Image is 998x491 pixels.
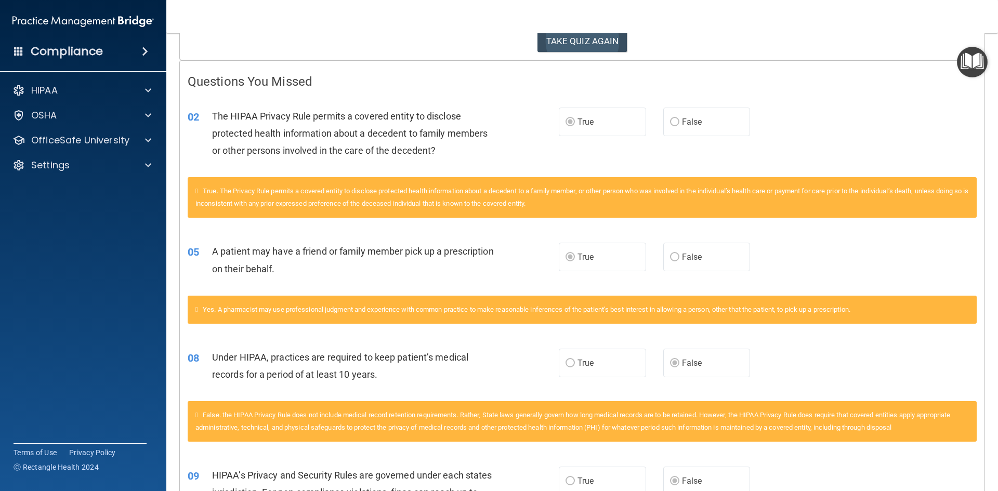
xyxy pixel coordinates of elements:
[31,109,57,122] p: OSHA
[188,246,199,258] span: 05
[31,134,129,147] p: OfficeSafe University
[12,109,151,122] a: OSHA
[682,358,702,368] span: False
[682,476,702,486] span: False
[957,47,988,77] button: Open Resource Center
[14,462,99,472] span: Ⓒ Rectangle Health 2024
[566,118,575,126] input: True
[670,477,679,485] input: False
[203,306,850,313] span: Yes. A pharmacist may use professional judgment and experience with common practice to make reaso...
[188,111,199,123] span: 02
[14,447,57,458] a: Terms of Use
[670,118,679,126] input: False
[566,477,575,485] input: True
[12,159,151,171] a: Settings
[12,11,154,32] img: PMB logo
[566,254,575,261] input: True
[577,117,594,127] span: True
[682,117,702,127] span: False
[682,252,702,262] span: False
[577,358,594,368] span: True
[188,75,977,88] h4: Questions You Missed
[577,252,594,262] span: True
[195,187,968,207] span: True. The Privacy Rule permits a covered entity to disclose protected health information about a ...
[31,84,58,97] p: HIPAA
[188,470,199,482] span: 09
[566,360,575,367] input: True
[188,352,199,364] span: 08
[212,352,468,380] span: Under HIPAA, practices are required to keep patient’s medical records for a period of at least 10...
[12,134,151,147] a: OfficeSafe University
[195,411,950,431] span: False. the HIPAA Privacy Rule does not include medical record retention requirements. Rather, Sta...
[31,159,70,171] p: Settings
[537,30,627,52] button: TAKE QUIZ AGAIN
[670,360,679,367] input: False
[69,447,116,458] a: Privacy Policy
[212,111,488,156] span: The HIPAA Privacy Rule permits a covered entity to disclose protected health information about a ...
[577,476,594,486] span: True
[12,84,151,97] a: HIPAA
[212,246,494,274] span: A patient may have a friend or family member pick up a prescription on their behalf.
[670,254,679,261] input: False
[31,44,103,59] h4: Compliance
